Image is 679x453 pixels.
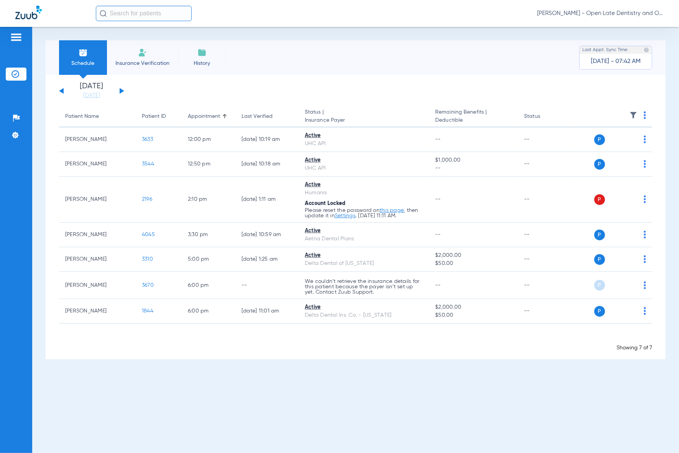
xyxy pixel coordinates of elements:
span: [DATE] - 07:42 AM [591,58,641,65]
img: group-dot-blue.svg [644,111,646,119]
img: group-dot-blue.svg [644,231,646,238]
td: [PERSON_NAME] [59,127,136,152]
img: Zuub Logo [15,6,42,19]
span: 3544 [142,161,154,167]
p: Please reset the password on , then update it in . [DATE] 11:11 AM. [305,208,423,218]
div: Patient Name [65,112,99,121]
span: History [184,60,220,67]
td: [PERSON_NAME] [59,299,136,324]
div: UHC API [305,140,423,148]
span: Account Locked [305,201,346,206]
td: -- [518,152,570,177]
span: Showing 7 of 7 [617,345,652,350]
span: 3310 [142,256,153,262]
a: Settings [335,213,355,218]
img: hamburger-icon [10,33,22,42]
span: $2,000.00 [435,303,512,311]
div: Active [305,303,423,311]
iframe: Chat Widget [641,416,679,453]
div: Aetna Dental Plans [305,235,423,243]
span: -- [435,232,441,237]
div: Humana [305,189,423,197]
img: last sync help info [644,47,649,53]
div: Appointment [188,112,229,121]
span: 4045 [142,232,155,237]
div: Active [305,251,423,260]
td: [PERSON_NAME] [59,247,136,272]
img: group-dot-blue.svg [644,255,646,263]
span: P [594,254,605,265]
td: [PERSON_NAME] [59,177,136,223]
span: -- [435,137,441,142]
td: -- [518,247,570,272]
span: 1844 [142,308,153,314]
span: $2,000.00 [435,251,512,260]
span: -- [435,283,441,288]
div: Active [305,181,423,189]
td: [DATE] 11:01 AM [235,299,299,324]
td: -- [235,272,299,299]
div: Last Verified [242,112,293,121]
td: [DATE] 10:59 AM [235,223,299,247]
td: -- [518,272,570,299]
span: P [594,134,605,145]
input: Search for patients [96,6,192,21]
td: 2:10 PM [182,177,235,223]
td: 6:00 PM [182,272,235,299]
span: 3670 [142,283,154,288]
img: Manual Insurance Verification [138,48,147,57]
td: -- [518,127,570,152]
div: Appointment [188,112,220,121]
td: 12:50 PM [182,152,235,177]
img: Schedule [79,48,88,57]
span: P [594,306,605,317]
img: group-dot-blue.svg [644,136,646,143]
div: Patient Name [65,112,130,121]
span: Last Appt. Sync Time: [582,46,628,54]
a: [DATE] [69,92,115,99]
td: 3:30 PM [182,223,235,247]
td: [PERSON_NAME] [59,152,136,177]
span: -- [435,164,512,172]
td: -- [518,177,570,223]
div: Last Verified [242,112,273,121]
td: [PERSON_NAME] [59,272,136,299]
span: [PERSON_NAME] - Open Late Dentistry and Orthodontics [537,10,664,17]
a: this page [380,208,404,213]
img: group-dot-blue.svg [644,281,646,289]
th: Remaining Benefits | [429,106,518,127]
span: Deductible [435,116,512,124]
img: group-dot-blue.svg [644,307,646,315]
td: [DATE] 1:25 AM [235,247,299,272]
span: $1,000.00 [435,156,512,164]
div: Delta Dental of [US_STATE] [305,260,423,268]
td: 5:00 PM [182,247,235,272]
span: P [594,280,605,291]
div: Patient ID [142,112,166,121]
div: Patient ID [142,112,176,121]
td: 12:00 PM [182,127,235,152]
td: [DATE] 10:18 AM [235,152,299,177]
img: History [197,48,207,57]
span: P [594,230,605,240]
img: group-dot-blue.svg [644,195,646,203]
td: 6:00 PM [182,299,235,324]
span: $50.00 [435,260,512,268]
td: [PERSON_NAME] [59,223,136,247]
li: [DATE] [69,83,115,99]
th: Status [518,106,570,127]
span: P [594,159,605,170]
span: P [594,194,605,205]
td: [DATE] 10:19 AM [235,127,299,152]
div: Active [305,156,423,164]
span: Schedule [65,60,101,67]
span: Insurance Verification [113,60,172,67]
span: 3633 [142,137,153,142]
p: We couldn’t retrieve the insurance details for this patient because the payer isn’t set up yet. C... [305,279,423,295]
th: Status | [299,106,429,127]
td: [DATE] 1:11 AM [235,177,299,223]
span: -- [435,197,441,202]
img: group-dot-blue.svg [644,160,646,168]
img: filter.svg [630,111,637,119]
